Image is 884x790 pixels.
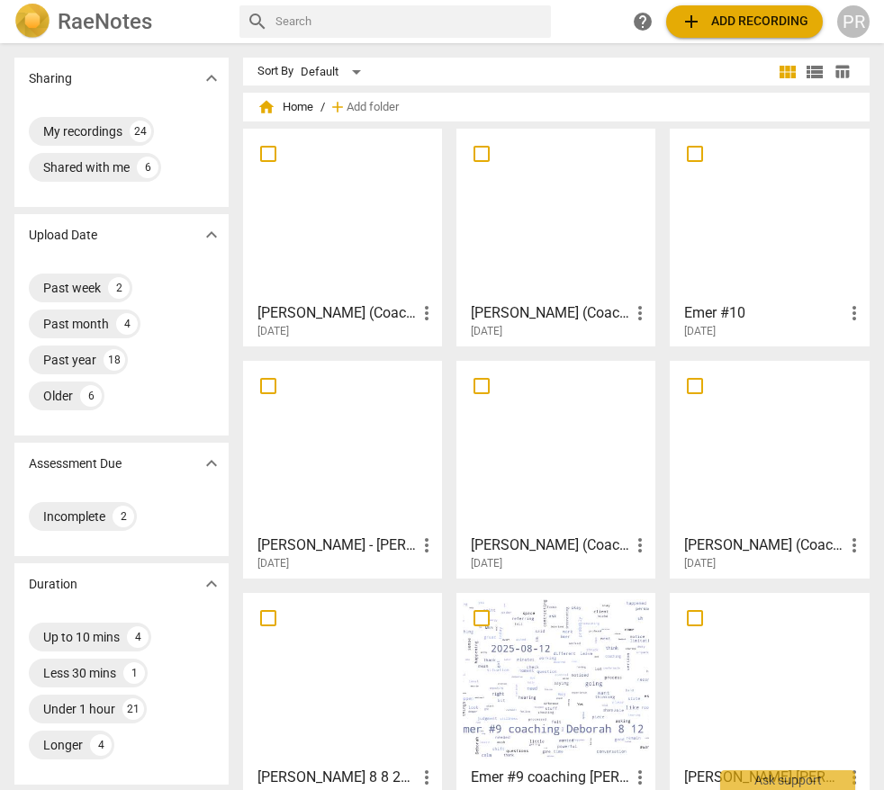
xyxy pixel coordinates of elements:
[113,506,134,527] div: 2
[257,534,416,556] h3: Pam Rechel - Ross Nichols 8.21.25- Mentor Coach Session #10
[632,11,654,32] span: help
[463,367,649,570] a: [PERSON_NAME] (Coaching/Meeting(50min))[DATE]
[108,277,130,299] div: 2
[29,69,72,88] p: Sharing
[249,367,436,570] a: [PERSON_NAME] - [PERSON_NAME] [DATE]- Mentor Coach Session #10[DATE]
[471,767,629,788] h3: Emer #9 coaching Deborah 8 12 25
[774,58,801,85] button: Tile view
[43,158,130,176] div: Shared with me
[116,313,138,335] div: 4
[43,279,101,297] div: Past week
[43,507,105,525] div: Incomplete
[301,58,367,86] div: Default
[720,770,855,790] div: Ask support
[43,387,73,405] div: Older
[43,628,120,646] div: Up to 10 mins
[29,226,97,245] p: Upload Date
[471,324,502,339] span: [DATE]
[275,7,545,36] input: Search
[843,302,865,324] span: more_vert
[43,315,109,333] div: Past month
[463,135,649,338] a: [PERSON_NAME] (Coaching/Meeting(50min))[DATE]
[834,63,851,80] span: table_chart
[257,324,289,339] span: [DATE]
[676,367,862,570] a: [PERSON_NAME] (Coaching/Meeting(50min))[DATE]
[843,534,865,556] span: more_vert
[257,767,416,788] h3: Svetlana Dimovski 8 8 25 (Coaching/Meeting(50min))
[14,4,225,40] a: LogoRaeNotes
[684,324,716,339] span: [DATE]
[43,351,96,369] div: Past year
[58,9,152,34] h2: RaeNotes
[43,700,115,718] div: Under 1 hour
[681,11,702,32] span: add
[801,58,828,85] button: List view
[198,450,225,477] button: Show more
[201,67,222,89] span: expand_more
[123,662,145,684] div: 1
[681,11,808,32] span: Add recording
[629,302,651,324] span: more_vert
[130,121,151,142] div: 24
[122,698,144,720] div: 21
[257,98,313,116] span: Home
[777,61,798,83] span: view_module
[198,65,225,92] button: Show more
[843,767,865,788] span: more_vert
[201,573,222,595] span: expand_more
[90,734,112,756] div: 4
[127,626,149,648] div: 4
[837,5,870,38] button: PR
[629,767,651,788] span: more_vert
[257,65,293,78] div: Sort By
[804,61,825,83] span: view_list
[329,98,347,116] span: add
[416,302,437,324] span: more_vert
[684,556,716,571] span: [DATE]
[247,11,268,32] span: search
[80,385,102,407] div: 6
[257,302,416,324] h3: Svetlana Dimovski (Coaching/Meeting(50min))
[43,122,122,140] div: My recordings
[320,101,325,114] span: /
[257,98,275,116] span: home
[104,349,125,371] div: 18
[471,556,502,571] span: [DATE]
[137,157,158,178] div: 6
[684,534,843,556] h3: Svetlana Dimovski (Coaching/Meeting(50min))
[684,302,843,324] h3: Emer #10
[201,224,222,246] span: expand_more
[14,4,50,40] img: Logo
[471,534,629,556] h3: Alison Mallard (Coaching/Meeting(50min))
[471,302,629,324] h3: Alison Mallard (Coaching/Meeting(50min))
[627,5,659,38] a: Help
[198,570,225,597] button: Show more
[629,534,651,556] span: more_vert
[43,736,83,754] div: Longer
[347,101,399,114] span: Add folder
[29,575,77,594] p: Duration
[828,58,855,85] button: Table view
[676,135,862,338] a: Emer #10[DATE]
[29,454,122,473] p: Assessment Due
[249,135,436,338] a: [PERSON_NAME] (Coaching/Meeting(50min))[DATE]
[201,453,222,474] span: expand_more
[416,534,437,556] span: more_vert
[257,556,289,571] span: [DATE]
[684,767,843,788] h3: Pam Rechel-Svetlana -Mentor Coaching Session #9
[198,221,225,248] button: Show more
[666,5,823,38] button: Upload
[416,767,437,788] span: more_vert
[43,664,116,682] div: Less 30 mins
